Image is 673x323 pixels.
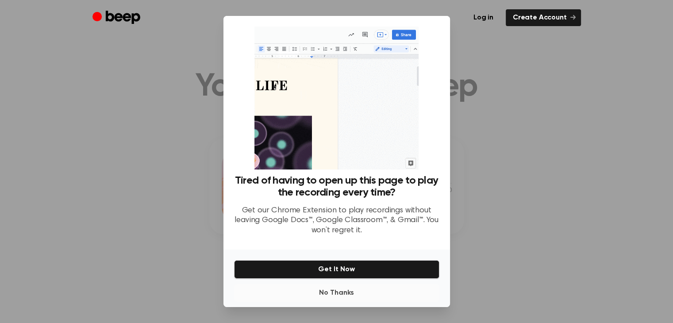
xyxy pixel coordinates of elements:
[466,9,500,26] a: Log in
[92,9,142,27] a: Beep
[254,27,419,169] img: Beep extension in action
[234,175,439,199] h3: Tired of having to open up this page to play the recording every time?
[506,9,581,26] a: Create Account
[234,284,439,302] button: No Thanks
[234,260,439,279] button: Get It Now
[234,206,439,236] p: Get our Chrome Extension to play recordings without leaving Google Docs™, Google Classroom™, & Gm...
